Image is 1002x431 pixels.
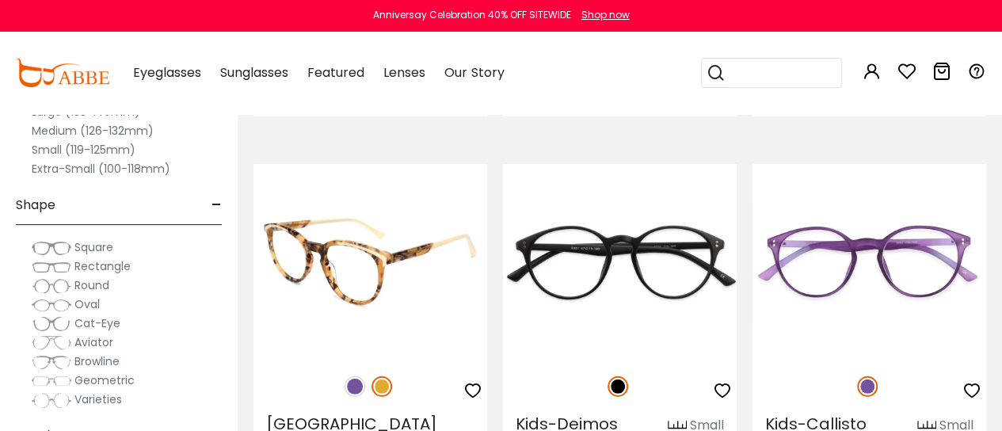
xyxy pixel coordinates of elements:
[74,258,131,274] span: Rectangle
[74,277,109,293] span: Round
[32,140,135,159] label: Small (119-125mm)
[74,353,120,369] span: Browline
[32,240,71,256] img: Square.png
[373,8,571,22] div: Anniversay Celebration 40% OFF SITEWIDE
[74,315,120,331] span: Cat-Eye
[16,186,55,224] span: Shape
[220,63,288,82] span: Sunglasses
[573,8,630,21] a: Shop now
[32,259,71,275] img: Rectangle.png
[345,376,365,397] img: Purple
[32,373,71,389] img: Geometric.png
[74,334,113,350] span: Aviator
[307,63,364,82] span: Featured
[32,354,71,370] img: Browline.png
[74,391,122,407] span: Varieties
[371,376,392,397] img: Yellow
[133,63,201,82] span: Eyeglasses
[211,186,222,224] span: -
[32,159,170,178] label: Extra-Small (100-118mm)
[581,8,630,22] div: Shop now
[444,63,504,82] span: Our Story
[74,239,113,255] span: Square
[74,296,100,312] span: Oval
[608,376,628,397] img: Black
[857,376,878,397] img: Purple
[253,164,487,359] img: Yellow Innsbruck - Acetate ,Universal Bridge Fit
[74,372,135,388] span: Geometric
[32,278,71,294] img: Round.png
[752,164,986,359] img: Purple Kids-Callisto - TR ,Light Weight
[16,59,109,87] img: abbeglasses.com
[32,392,71,409] img: Varieties.png
[383,63,425,82] span: Lenses
[32,121,154,140] label: Medium (126-132mm)
[32,335,71,351] img: Aviator.png
[32,316,71,332] img: Cat-Eye.png
[503,164,737,359] img: Black Kids-Deimos - TR ,Light Weight
[32,297,71,313] img: Oval.png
